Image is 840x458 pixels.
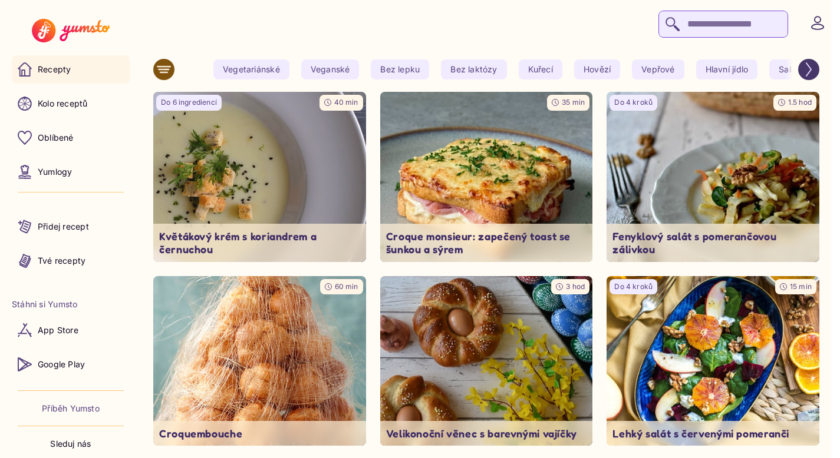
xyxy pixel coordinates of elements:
[380,276,593,446] a: undefined3 hodVelikonoční věnec s barevnými vajíčky
[788,98,812,107] span: 1.5 hod
[607,276,819,446] img: undefined
[12,247,130,275] a: Tvé recepty
[607,92,819,262] a: undefinedDo 4 kroků1.5 hodFenyklový salát s pomerančovou zálivkou
[614,98,653,108] p: Do 4 kroků
[161,98,217,108] p: Do 6 ingrediencí
[386,230,587,256] p: Croque monsieur: zapečený toast se šunkou a sýrem
[441,59,506,79] yumsto-tag: Bez laktózy
[386,427,587,440] p: Velikonoční věnec s barevnými vajíčky
[334,98,358,107] span: 40 min
[38,98,88,109] p: Kolo receptů
[12,158,130,186] a: Yumlogy
[38,166,72,178] p: Yumlogy
[38,132,74,144] p: Oblíbené
[12,89,130,118] a: Kolo receptů
[566,282,585,291] span: 3 hod
[612,230,813,256] p: Fenyklový salát s pomerančovou zálivkou
[153,276,366,446] img: undefined
[614,282,653,292] p: Do 4 kroků
[153,92,366,262] img: undefined
[371,59,429,79] yumsto-tag: Bez lepku
[380,92,593,262] img: undefined
[612,427,813,440] p: Lehký salát s červenými pomeranči
[38,324,78,336] p: App Store
[574,59,620,79] yumsto-tag: Hovězí
[769,59,808,79] yumsto-tag: Salát
[38,64,71,75] p: Recepty
[790,282,812,291] span: 15 min
[50,438,91,450] p: Sleduj nás
[12,350,130,379] a: Google Play
[159,427,360,440] p: Croquembouche
[153,92,366,262] a: undefinedDo 6 ingrediencí40 minKvětákový krém s koriandrem a černuchou
[159,230,360,256] p: Květákový krém s koriandrem a černuchou
[213,59,289,79] yumsto-tag: Vegetariánské
[519,59,562,79] yumsto-tag: Kuřecí
[607,276,819,446] a: undefinedDo 4 kroků15 minLehký salát s červenými pomeranči
[632,59,684,79] yumsto-tag: Vepřové
[153,276,366,446] a: undefined60 minCroquembouche
[12,124,130,152] a: Oblíbené
[301,59,360,79] yumsto-tag: Veganské
[38,255,85,267] p: Tvé recepty
[798,59,819,80] button: Scroll right
[32,19,109,42] img: Yumsto logo
[12,213,130,241] a: Přidej recept
[12,55,130,84] a: Recepty
[38,359,85,370] p: Google Play
[607,92,819,262] img: undefined
[38,221,89,233] p: Přidej recept
[12,298,130,310] li: Stáhni si Yumsto
[380,92,593,262] a: undefined35 minCroque monsieur: zapečený toast se šunkou a sýrem
[12,316,130,344] a: App Store
[335,282,358,291] span: 60 min
[380,276,593,446] img: undefined
[562,98,585,107] span: 35 min
[696,59,758,79] yumsto-tag: Hlavní jídlo
[42,403,100,414] a: Příběh Yumsto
